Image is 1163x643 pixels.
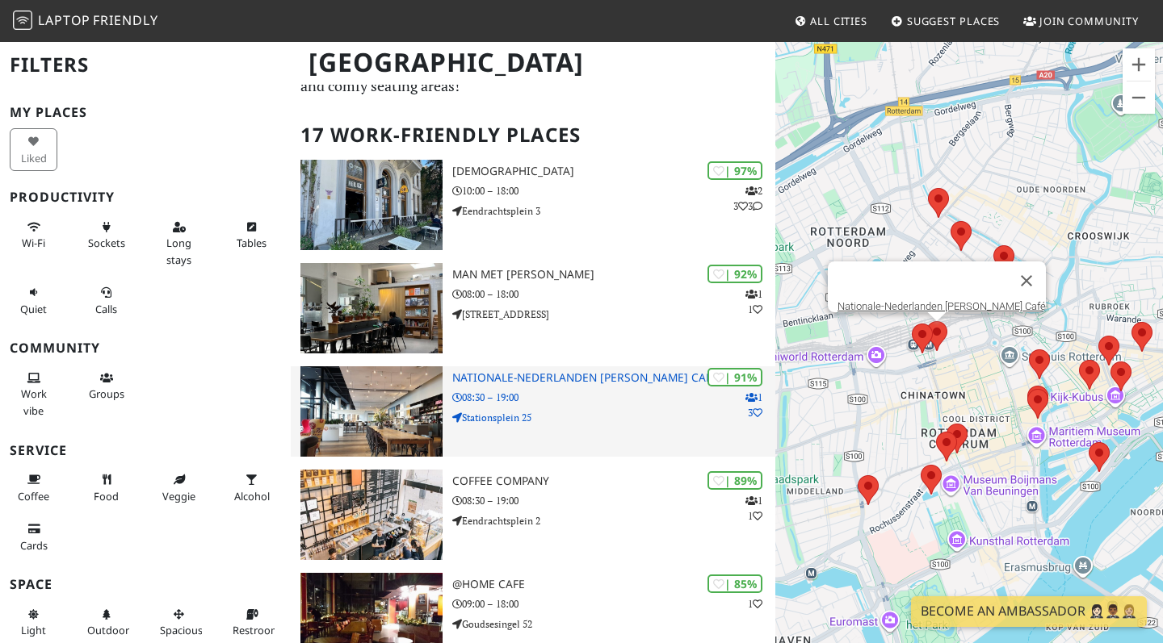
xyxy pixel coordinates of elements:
[21,386,47,417] span: People working
[1017,6,1145,35] a: Join Community
[884,6,1007,35] a: Suggest Places
[452,307,775,322] p: [STREET_ADDRESS]
[82,365,130,407] button: Groups
[20,302,47,316] span: Quiet
[745,286,762,317] p: 1 1
[907,14,1001,28] span: Suggest Places
[707,161,762,180] div: | 97%
[291,263,775,353] a: Man met bril koffie | 92% 11 Man met [PERSON_NAME] 08:00 – 18:00 [STREET_ADDRESS]
[155,214,203,273] button: Long stays
[452,286,775,302] p: 08:00 – 18:00
[162,489,195,503] span: Veggie
[291,366,775,457] a: Nationale-Nederlanden Douwe Egberts Café | 91% 13 Nationale-Nederlanden [PERSON_NAME] Café 08:30 ...
[228,466,275,509] button: Alcohol
[1123,48,1155,81] button: Zoom in
[733,183,762,214] p: 2 3 3
[707,574,762,593] div: | 85%
[300,263,443,353] img: Man met bril koffie
[452,596,775,612] p: 09:00 – 18:00
[707,265,762,283] div: | 92%
[707,471,762,490] div: | 89%
[22,236,45,250] span: Stable Wi-Fi
[89,386,124,401] span: Group tables
[82,466,130,509] button: Food
[452,268,775,282] h3: Man met [PERSON_NAME]
[291,470,775,560] a: Coffee Company | 89% 11 Coffee Company 08:30 – 19:00 Eendrachtsplein 2
[745,493,762,524] p: 1 1
[452,578,775,591] h3: @Home Cafe
[10,443,281,458] h3: Service
[787,6,874,35] a: All Cities
[155,466,203,509] button: Veggie
[452,493,775,508] p: 08:30 – 19:00
[452,165,775,178] h3: [DEMOGRAPHIC_DATA]
[10,40,281,90] h2: Filters
[166,236,191,266] span: Long stays
[707,368,762,386] div: | 91%
[21,623,46,637] span: Natural light
[452,183,775,198] p: 10:00 – 18:00
[87,623,129,637] span: Outdoor area
[228,214,275,257] button: Tables
[13,10,32,30] img: LaptopFriendly
[10,516,57,558] button: Cards
[233,623,280,637] span: Restroom
[10,340,281,356] h3: Community
[10,214,57,257] button: Wi-Fi
[748,596,762,612] p: 1
[88,236,125,250] span: Power sockets
[452,474,775,488] h3: Coffee Company
[38,11,90,29] span: Laptop
[810,14,867,28] span: All Cities
[10,466,57,509] button: Coffee
[838,300,1046,312] a: Nationale-Nederlanden [PERSON_NAME] Café
[300,111,766,160] h2: 17 Work-Friendly Places
[10,279,57,322] button: Quiet
[18,489,49,503] span: Coffee
[1007,261,1046,300] button: Close
[94,489,119,503] span: Food
[10,365,57,424] button: Work vibe
[452,390,775,405] p: 08:30 – 19:00
[95,302,117,316] span: Video/audio calls
[452,203,775,219] p: Eendrachtsplein 3
[10,577,281,592] h3: Space
[291,160,775,250] a: Heilige Boontjes | 97% 233 [DEMOGRAPHIC_DATA] 10:00 – 18:00 Eendrachtsplein 3
[1123,81,1155,114] button: Zoom out
[10,105,281,120] h3: My Places
[82,279,130,322] button: Calls
[234,489,270,503] span: Alcohol
[452,371,775,385] h3: Nationale-Nederlanden [PERSON_NAME] Café
[237,236,267,250] span: Work-friendly tables
[1039,14,1139,28] span: Join Community
[160,623,203,637] span: Spacious
[745,390,762,420] p: 1 3
[300,160,443,250] img: Heilige Boontjes
[452,513,775,528] p: Eendrachtsplein 2
[452,410,775,425] p: Stationsplein 25
[300,366,443,457] img: Nationale-Nederlanden Douwe Egberts Café
[20,538,48,553] span: Credit cards
[13,7,158,35] a: LaptopFriendly LaptopFriendly
[300,470,443,560] img: Coffee Company
[93,11,157,29] span: Friendly
[296,40,772,85] h1: [GEOGRAPHIC_DATA]
[10,190,281,205] h3: Productivity
[452,616,775,632] p: Goudsesingel 52
[82,214,130,257] button: Sockets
